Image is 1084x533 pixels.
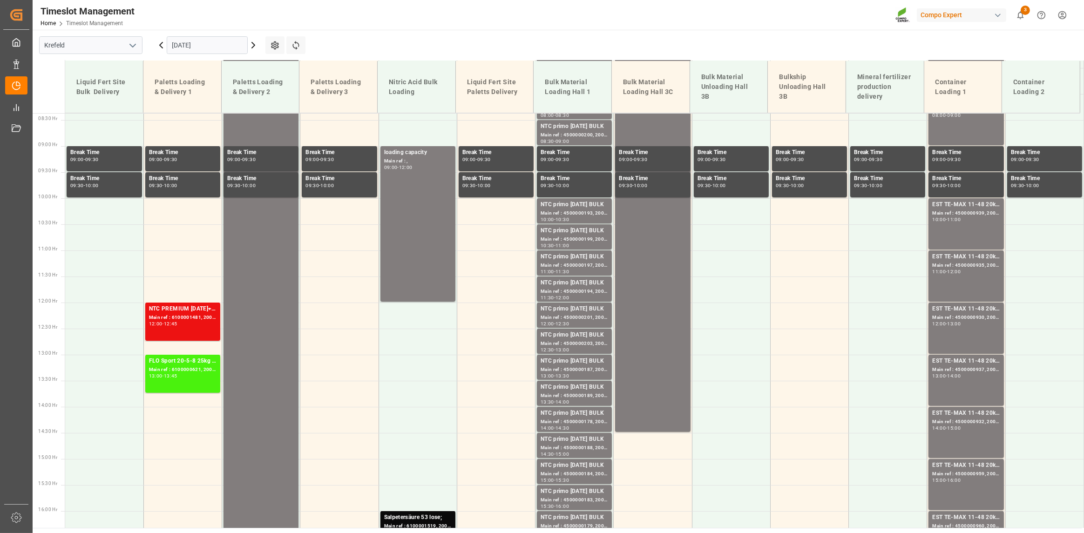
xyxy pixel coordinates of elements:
[698,183,711,188] div: 09:30
[932,461,1000,470] div: EST TE-MAX 11-48 20kg (x45) ES, PT MTO
[632,157,634,162] div: -
[541,209,608,217] div: Main ref : 4500000193, 2000000032
[541,157,554,162] div: 09:00
[84,183,85,188] div: -
[38,403,57,408] span: 14:00 Hr
[895,7,910,23] img: Screenshot%202023-09-29%20at%2010.02.21.png_1712312052.png
[38,220,57,225] span: 10:30 Hr
[541,183,554,188] div: 09:30
[229,74,292,101] div: Paletts Loading & Delivery 2
[541,148,608,157] div: Break Time
[932,270,946,274] div: 11:00
[556,243,569,248] div: 11:00
[84,157,85,162] div: -
[541,200,608,209] div: NTC primo [DATE] BULK
[541,392,608,400] div: Main ref : 4500000189, 2000000017
[38,481,57,486] span: 15:30 Hr
[854,157,867,162] div: 09:00
[320,157,334,162] div: 09:30
[541,522,608,530] div: Main ref : 4500000179, 2000000017
[1024,183,1025,188] div: -
[948,322,961,326] div: 13:00
[932,157,946,162] div: 09:00
[698,148,765,157] div: Break Time
[541,139,554,143] div: 08:30
[476,183,477,188] div: -
[869,183,882,188] div: 10:00
[38,455,57,460] span: 15:00 Hr
[712,157,726,162] div: 09:30
[619,183,632,188] div: 09:30
[70,148,138,157] div: Break Time
[541,122,608,131] div: NTC primo [DATE] BULK
[556,322,569,326] div: 12:30
[38,194,57,199] span: 10:00 Hr
[163,322,164,326] div: -
[167,36,248,54] input: DD.MM.YYYY
[541,174,608,183] div: Break Time
[932,209,1000,217] div: Main ref : 4500000939, 2000000976;
[41,20,56,27] a: Home
[948,113,961,117] div: 09:00
[163,183,164,188] div: -
[867,183,869,188] div: -
[384,157,452,165] div: Main ref : ,
[917,8,1006,22] div: Compo Expert
[151,74,214,101] div: Paletts Loading & Delivery 1
[541,426,554,430] div: 14:00
[541,418,608,426] div: Main ref : 4500000178, 2000000017
[932,374,946,378] div: 13:00
[541,444,608,452] div: Main ref : 4500000188, 2000000017
[948,157,961,162] div: 09:30
[556,183,569,188] div: 10:00
[791,183,804,188] div: 10:00
[946,478,947,482] div: -
[242,157,256,162] div: 09:30
[241,157,242,162] div: -
[38,168,57,173] span: 09:30 Hr
[946,157,947,162] div: -
[125,38,139,53] button: open menu
[946,426,947,430] div: -
[932,522,1000,530] div: Main ref : 4500000960, 2000000379
[1010,5,1031,26] button: show 3 new notifications
[462,174,530,183] div: Break Time
[227,148,295,157] div: Break Time
[869,157,882,162] div: 09:30
[854,174,921,183] div: Break Time
[1026,183,1039,188] div: 10:00
[932,183,946,188] div: 09:30
[932,478,946,482] div: 15:00
[932,304,1000,314] div: EST TE-MAX 11-48 20kg (x56) WW;
[541,409,608,418] div: NTC primo [DATE] BULK
[634,157,647,162] div: 09:30
[554,296,556,300] div: -
[867,157,869,162] div: -
[556,400,569,404] div: 14:00
[932,322,946,326] div: 12:00
[541,470,608,478] div: Main ref : 4500000184, 2000000017
[384,165,398,169] div: 09:00
[305,157,319,162] div: 09:00
[462,148,530,157] div: Break Time
[149,157,163,162] div: 09:00
[541,314,608,322] div: Main ref : 4500000201, 2000000032
[554,157,556,162] div: -
[1011,157,1024,162] div: 09:00
[164,322,177,326] div: 12:45
[38,324,57,330] span: 12:30 Hr
[70,183,84,188] div: 09:30
[634,183,647,188] div: 10:00
[789,157,791,162] div: -
[917,6,1010,24] button: Compo Expert
[541,113,554,117] div: 08:00
[554,348,556,352] div: -
[554,452,556,456] div: -
[541,487,608,496] div: NTC primo [DATE] BULK
[948,374,961,378] div: 14:00
[227,157,241,162] div: 09:00
[305,174,373,183] div: Break Time
[556,504,569,508] div: 16:00
[227,174,295,183] div: Break Time
[554,400,556,404] div: -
